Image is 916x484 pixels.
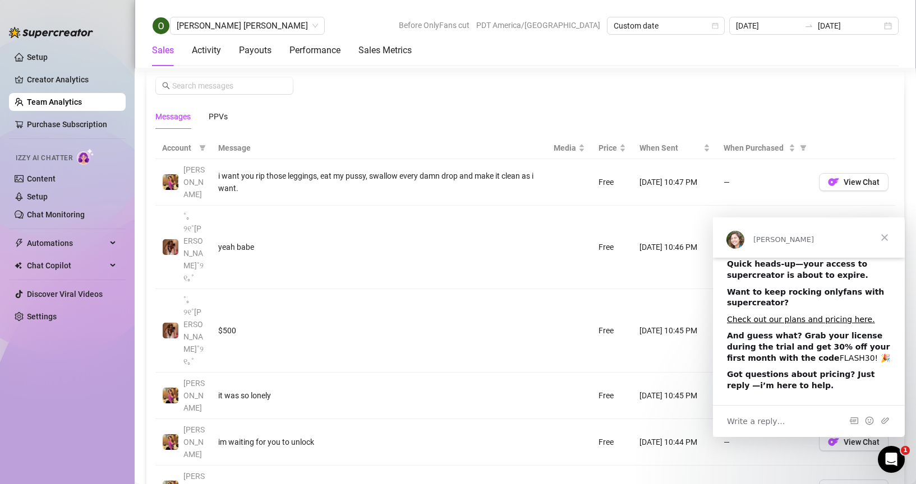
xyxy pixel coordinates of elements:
[878,446,905,473] iframe: Intercom live chat
[77,148,94,165] img: AI Chatter
[218,324,540,337] div: $500
[153,17,169,34] img: Oloyede Ilias Opeyemi
[152,44,174,57] div: Sales
[27,53,48,62] a: Setup
[289,44,340,57] div: Performance
[27,210,85,219] a: Chat Monitoring
[172,80,287,92] input: Search messages
[844,438,880,446] span: View Chat
[828,436,839,448] img: OF
[162,142,195,154] span: Account
[717,137,812,159] th: When Purchased
[592,289,633,373] td: Free
[197,139,208,156] span: filter
[614,17,718,34] span: Custom date
[27,234,107,252] span: Automations
[818,20,882,32] input: End date
[209,110,228,123] div: PPVs
[27,257,107,274] span: Chat Copilot
[554,142,576,154] span: Media
[155,110,191,123] div: Messages
[218,436,540,448] div: im waiting for you to unlock
[15,239,24,248] span: thunderbolt
[599,142,617,154] span: Price
[218,170,540,194] div: i want you rip those leggings, eat my pussy, swallow every damn drop and make it clean as i want.
[183,295,204,366] span: ˚｡୨୧˚[PERSON_NAME]˚୨୧｡˚
[633,419,717,466] td: [DATE] 10:44 PM
[592,419,633,466] td: Free
[717,206,812,289] td: —
[27,71,117,89] a: Creator Analytics
[819,440,889,449] a: OFView Chat
[717,159,812,206] td: —
[399,17,469,34] span: Before OnlyFans cut
[218,241,540,253] div: yeah babe
[592,137,633,159] th: Price
[27,312,57,321] a: Settings
[804,21,813,30] span: to
[592,206,633,289] td: Free
[192,44,221,57] div: Activity
[798,139,809,156] span: filter
[27,290,103,299] a: Discover Viral Videos
[476,17,600,34] span: PDT America/[GEOGRAPHIC_DATA]
[713,217,905,437] iframe: Intercom live chat message
[239,44,271,57] div: Payouts
[633,289,717,373] td: [DATE] 10:45 PM
[162,82,170,90] span: search
[358,44,412,57] div: Sales Metrics
[9,27,93,38] img: logo-BBDzfeDw.svg
[183,165,205,199] span: [PERSON_NAME]
[633,373,717,419] td: [DATE] 10:45 PM
[633,137,717,159] th: When Sent
[819,180,889,189] a: OFView Chat
[163,434,178,450] img: Daniela
[901,446,910,455] span: 1
[15,262,22,269] img: Chat Copilot
[27,192,48,201] a: Setup
[712,22,719,29] span: calendar
[592,159,633,206] td: Free
[804,21,813,30] span: swap-right
[199,145,206,151] span: filter
[27,97,82,106] a: Team Analytics
[183,212,204,282] span: ˚｡୨୧˚[PERSON_NAME]˚୨୧｡˚
[547,137,592,159] th: Media
[27,115,117,133] a: Purchase Subscription
[819,433,889,451] button: OFView Chat
[163,388,178,403] img: Daniela
[844,178,880,187] span: View Chat
[163,174,178,190] img: Daniela
[177,17,318,34] span: Oloyede Ilias Opeyemi
[183,379,205,412] span: [PERSON_NAME]
[828,176,839,188] img: OF
[183,425,205,459] span: [PERSON_NAME]
[724,142,786,154] span: When Purchased
[800,145,807,151] span: filter
[218,389,540,402] div: it was so lonely
[27,174,56,183] a: Content
[717,419,812,466] td: —
[16,153,72,164] span: Izzy AI Chatter
[819,173,889,191] button: OFView Chat
[639,142,701,154] span: When Sent
[736,20,800,32] input: Start date
[211,137,547,159] th: Message
[633,206,717,289] td: [DATE] 10:46 PM
[592,373,633,419] td: Free
[163,239,178,255] img: ˚｡୨୧˚Quinn˚୨୧｡˚
[633,159,717,206] td: [DATE] 10:47 PM
[163,323,178,338] img: ˚｡୨୧˚Quinn˚୨୧｡˚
